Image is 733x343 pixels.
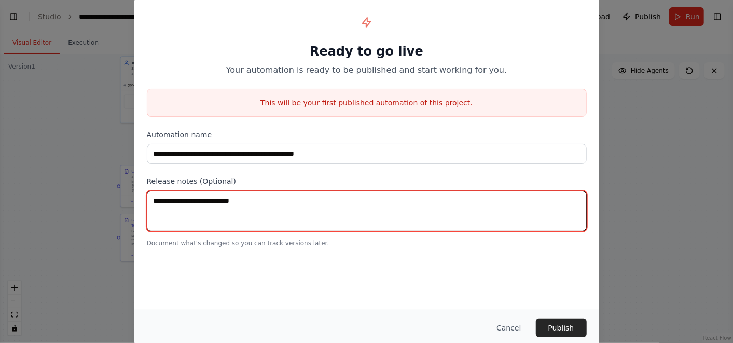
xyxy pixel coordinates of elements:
[147,239,587,247] p: Document what's changed so you can track versions later.
[147,43,587,60] h1: Ready to go live
[488,319,529,337] button: Cancel
[536,319,587,337] button: Publish
[147,129,587,140] label: Automation name
[147,98,586,108] p: This will be your first published automation of this project.
[147,176,587,187] label: Release notes (Optional)
[147,64,587,76] p: Your automation is ready to be published and start working for you.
